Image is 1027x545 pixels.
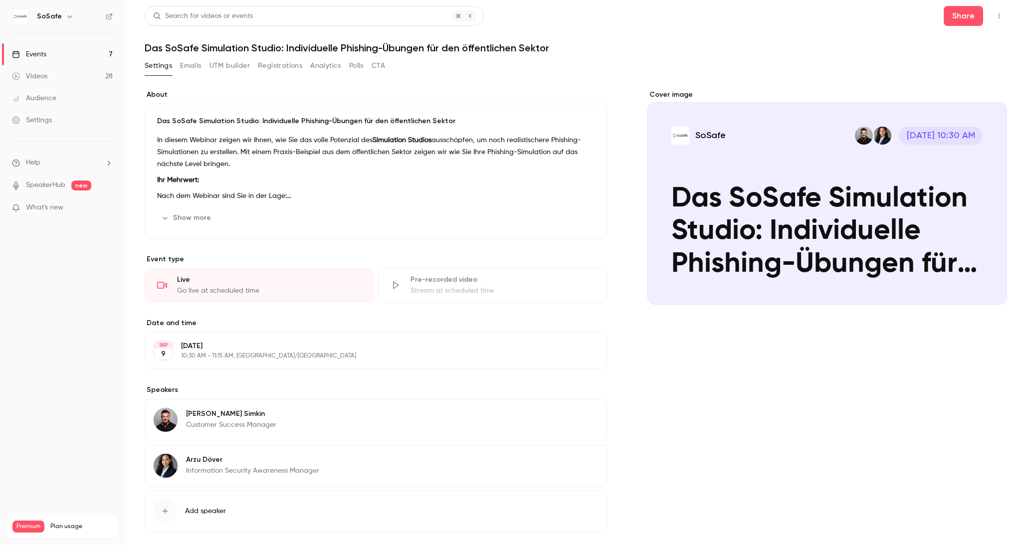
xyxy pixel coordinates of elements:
[145,58,172,74] button: Settings
[12,158,113,168] li: help-dropdown-opener
[180,58,201,74] button: Emails
[145,318,608,328] label: Date and time
[145,254,608,264] p: Event type
[145,399,608,441] div: Gabriel Simkin[PERSON_NAME] SimkinCustomer Success Manager
[26,202,63,213] span: What's new
[154,454,178,478] img: Arzu Döver
[12,521,44,533] span: Premium
[71,181,91,190] span: new
[647,90,1007,100] label: Cover image
[647,90,1007,305] section: Cover image
[157,134,595,170] p: In diesem Webinar zeigen wir Ihnen, wie Sie das volle Potenzial des ausschöpfen, um noch realisti...
[37,11,62,21] h6: SoSafe
[154,408,178,432] img: Gabriel Simkin
[145,491,608,532] button: Add speaker
[372,58,385,74] button: CTA
[145,42,1007,54] h1: Das SoSafe Simulation Studio: Individuelle Phishing-Übungen für den öffentlichen Sektor
[373,137,431,144] strong: Simulation Studios
[378,268,608,302] div: Pre-recorded videoStream at scheduled time
[157,177,199,183] strong: Ihr Mehrwert:
[411,275,595,285] div: Pre-recorded video
[154,342,172,349] div: SEP
[145,268,374,302] div: LiveGo live at scheduled time
[157,116,595,126] p: Das SoSafe Simulation Studio: Individuelle Phishing-Übungen für den öffentlichen Sektor
[12,93,56,103] div: Audience
[145,445,608,487] div: Arzu DöverArzu DöverInformation Security Awareness Manager
[101,203,113,212] iframe: Noticeable Trigger
[145,385,608,395] label: Speakers
[157,210,217,226] button: Show more
[177,286,362,296] div: Go live at scheduled time
[12,49,46,59] div: Events
[50,523,112,531] span: Plan usage
[349,58,364,74] button: Polls
[12,8,28,24] img: SoSafe
[310,58,341,74] button: Analytics
[177,275,362,285] div: Live
[186,420,276,430] p: Customer Success Manager
[209,58,250,74] button: UTM builder
[181,352,555,360] p: 10:30 AM - 11:15 AM, [GEOGRAPHIC_DATA]/[GEOGRAPHIC_DATA]
[186,455,319,465] p: Arzu Döver
[26,180,65,190] a: SpeakerHub
[153,11,253,21] div: Search for videos or events
[157,190,595,202] p: Nach dem Webinar sind Sie in der Lage:
[186,409,276,419] p: [PERSON_NAME] Simkin
[12,71,47,81] div: Videos
[12,115,52,125] div: Settings
[944,6,983,26] button: Share
[26,158,40,168] span: Help
[258,58,302,74] button: Registrations
[161,349,166,359] p: 9
[411,286,595,296] div: Stream at scheduled time
[145,90,608,100] label: About
[181,341,555,351] p: [DATE]
[186,466,319,476] p: Information Security Awareness Manager
[185,506,226,516] span: Add speaker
